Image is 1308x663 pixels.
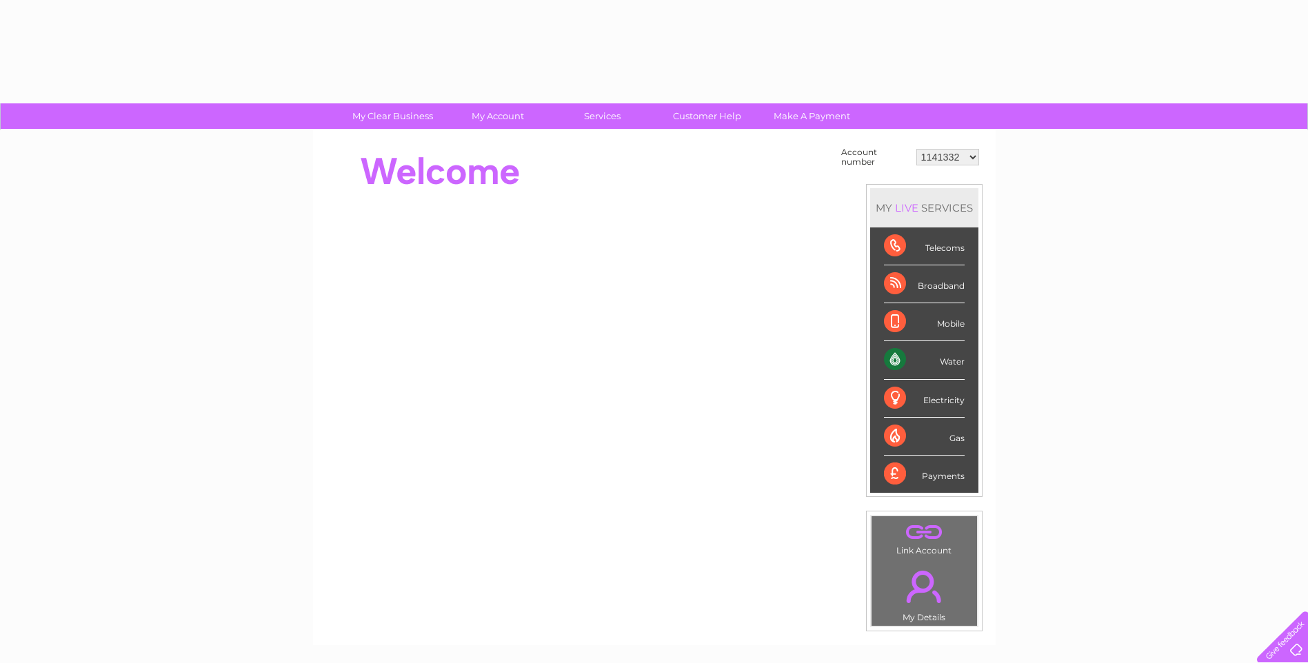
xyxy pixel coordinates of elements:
div: Water [884,341,965,379]
div: Gas [884,418,965,456]
td: Account number [838,144,913,170]
td: My Details [871,559,978,626]
div: Electricity [884,380,965,418]
div: LIVE [892,201,921,214]
a: . [875,562,974,611]
div: Payments [884,456,965,493]
a: . [875,520,974,544]
div: Telecoms [884,227,965,265]
a: My Account [441,103,554,129]
div: Broadband [884,265,965,303]
a: My Clear Business [336,103,450,129]
div: Mobile [884,303,965,341]
a: Customer Help [650,103,764,129]
a: Services [545,103,659,129]
div: MY SERVICES [870,188,978,227]
a: Make A Payment [755,103,869,129]
td: Link Account [871,516,978,559]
